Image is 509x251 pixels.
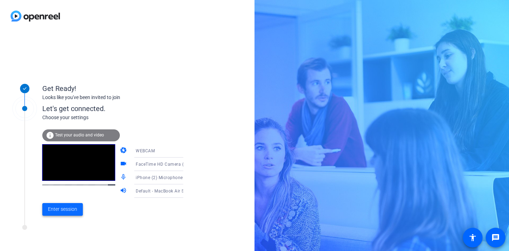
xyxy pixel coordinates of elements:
[48,206,77,213] span: Enter session
[42,114,198,121] div: Choose your settings
[136,188,219,194] span: Default - MacBook Air Speakers (Built-in)
[136,161,208,167] span: FaceTime HD Camera (C4E1:9BFB)
[42,83,183,94] div: Get Ready!
[120,187,128,195] mat-icon: volume_up
[468,233,477,242] mat-icon: accessibility
[42,203,83,216] button: Enter session
[491,233,500,242] mat-icon: message
[46,131,54,140] mat-icon: info
[42,94,183,101] div: Looks like you've been invited to join
[120,147,128,155] mat-icon: camera
[120,173,128,182] mat-icon: mic_none
[136,175,183,180] span: iPhone (2) Microphone
[136,148,155,153] span: WEBCAM
[55,133,104,137] span: Test your audio and video
[42,103,198,114] div: Let's get connected.
[120,160,128,169] mat-icon: videocam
